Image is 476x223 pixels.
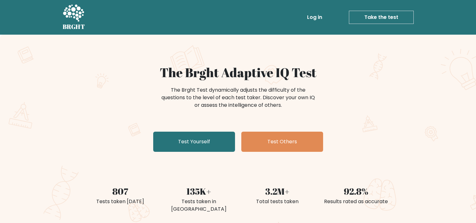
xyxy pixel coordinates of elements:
a: BRGHT [63,3,85,32]
div: Results rated as accurate [321,198,392,205]
a: Test Others [241,132,323,152]
div: 135K+ [163,185,234,198]
div: 3.2M+ [242,185,313,198]
div: 807 [85,185,156,198]
div: Tests taken in [GEOGRAPHIC_DATA] [163,198,234,213]
a: Take the test [349,11,414,24]
a: Log in [305,11,325,24]
div: Total tests taken [242,198,313,205]
a: Test Yourself [153,132,235,152]
h5: BRGHT [63,23,85,31]
div: 92.8% [321,185,392,198]
div: The Brght Test dynamically adjusts the difficulty of the questions to the level of each test take... [160,86,317,109]
div: Tests taken [DATE] [85,198,156,205]
h1: The Brght Adaptive IQ Test [85,65,392,80]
